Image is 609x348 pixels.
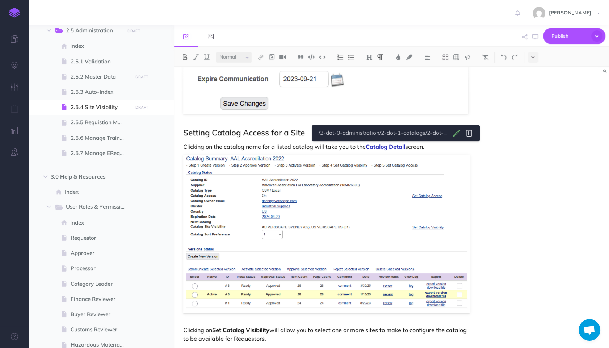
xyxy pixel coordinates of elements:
[65,188,130,196] span: Index
[297,54,304,60] img: Blockquote button
[9,8,20,18] img: logo-mark.svg
[133,103,151,112] button: DRAFT
[545,9,595,16] span: [PERSON_NAME]
[71,264,130,273] span: Processor
[71,295,130,303] span: Finance Reviewer
[183,155,470,313] img: n3bhKhzgFMtrOL6woOcv.png
[212,326,269,334] strong: Set Catalog Visibility
[71,103,130,112] span: 2.5.4 Site Visibility
[203,54,210,60] img: Underline button
[51,172,121,181] span: 3.0 Help & Resources
[579,319,600,341] a: Open chat
[71,149,130,158] span: 2.5.7 Manage ERequest Upload Template
[71,249,130,257] span: Approver
[377,54,383,60] img: Paragraph button
[70,42,130,50] span: Index
[71,325,130,334] span: Customs Reviewer
[279,54,286,60] img: Add video button
[348,54,354,60] img: Unordered list button
[71,310,130,319] span: Buyer Reviewer
[337,54,344,60] img: Ordered list button
[125,27,143,35] button: DRAFT
[71,57,130,66] span: 2.5.1 Validation
[424,54,430,60] img: Alignment dropdown menu button
[183,128,470,137] h2: Setting Catalog Access for a Site
[71,280,130,288] span: Category Leader
[308,54,315,60] img: Code block button
[71,72,130,81] span: 2.5.2 Master Data
[395,54,402,60] img: Text color button
[193,54,199,60] img: Italic button
[464,54,470,60] img: Callout dropdown menu button
[66,202,131,212] span: User Roles & Permissions
[135,75,148,79] small: DRAFT
[366,143,405,150] a: Catalog Detail
[127,29,140,33] small: DRAFT
[316,129,446,138] a: /2-dot-0-administration/2-dot-1-catalogs/2-dot-...
[183,142,470,151] p: Clicking on the catalog name for a listed catalog will take you to the screen.
[533,7,545,20] img: 743f3ee6f9f80ed2ad13fd650e81ed88.jpg
[453,54,459,60] img: Create table button
[66,26,119,35] span: 2.5 Administration
[71,134,130,142] span: 2.5.6 Manage Training Videos
[70,218,130,227] span: Index
[71,118,130,127] span: 2.5.5 Requistion Maintenance
[511,54,518,60] img: Redo
[551,30,588,42] span: Publish
[543,28,605,44] button: Publish
[482,54,488,60] img: Clear styles button
[268,54,275,60] img: Add image button
[406,54,412,60] img: Text background color button
[183,326,470,343] p: Clicking on will allow you to select one or more sites to make to configure the catalog to be ava...
[182,54,188,60] img: Bold button
[71,234,130,242] span: Requestor
[257,54,264,60] img: Link button
[133,73,151,81] button: DRAFT
[135,105,148,110] small: DRAFT
[71,88,130,96] span: 2.5.3 Auto-Index
[366,54,373,60] img: Headings dropdown button
[500,54,507,60] img: Undo
[319,54,325,60] img: Inline code button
